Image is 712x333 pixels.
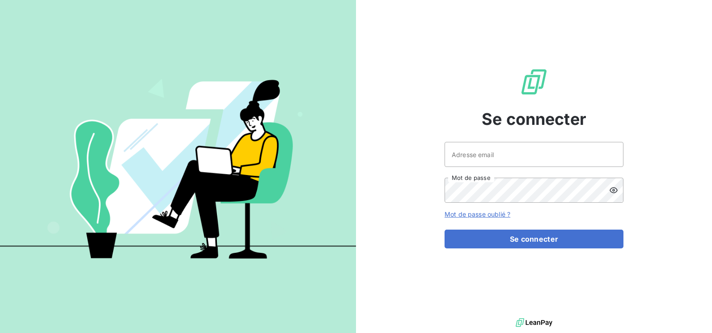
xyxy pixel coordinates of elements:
[445,142,623,167] input: placeholder
[445,230,623,248] button: Se connecter
[482,107,586,131] span: Se connecter
[516,316,552,329] img: logo
[445,210,510,218] a: Mot de passe oublié ?
[520,68,548,96] img: Logo LeanPay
